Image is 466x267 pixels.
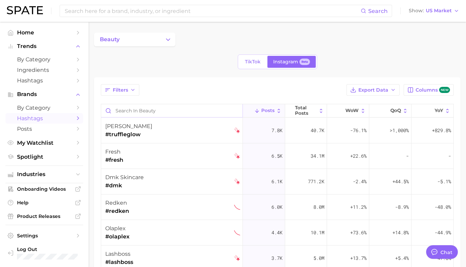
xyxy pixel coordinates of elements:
[5,113,83,124] a: Hashtags
[17,67,72,73] span: Ingredients
[5,54,83,65] a: by Category
[234,204,240,210] img: instagram sustained decliner
[271,152,282,160] span: 6.5k
[64,5,361,17] input: Search here for a brand, industry, or ingredient
[350,229,367,237] span: +73.6%
[234,153,240,159] img: instagram falling star
[113,87,128,93] span: Filters
[311,152,324,160] span: 34.1m
[245,59,261,65] span: TikTok
[435,203,451,211] span: -48.0%
[432,126,451,135] span: +829.8%
[105,123,152,129] span: [PERSON_NAME]
[105,233,129,241] span: #olaplex
[17,91,72,97] span: Brands
[368,8,388,14] span: Search
[234,127,240,133] img: instagram falling star
[395,254,409,262] span: +5.4%
[17,77,72,84] span: Hashtags
[105,251,130,257] span: lashboss
[17,140,72,146] span: My Watchlist
[407,6,461,15] button: ShowUS Market
[271,229,282,237] span: 4.4k
[437,177,451,186] span: -5.1%
[311,126,324,135] span: 40.7k
[5,103,83,113] a: by Category
[7,6,43,14] img: SPATE
[17,29,72,36] span: Home
[17,56,72,63] span: by Category
[105,200,127,206] span: redken
[5,169,83,179] button: Industries
[392,229,409,237] span: +14.8%
[271,254,282,262] span: 3.7k
[17,233,72,239] span: Settings
[17,154,72,160] span: Spotlight
[105,207,129,215] span: #redken
[234,230,240,236] img: instagram sustained decliner
[5,244,83,262] a: Log out. Currently logged in with e-mail pryan@sharkninja.com.
[406,152,409,160] span: -
[271,177,282,186] span: 6.1k
[17,115,72,122] span: Hashtags
[101,143,453,169] button: fresh#freshinstagram falling star6.5k34.1m+22.6%--
[105,225,126,232] span: olaplex
[17,171,72,177] span: Industries
[101,104,243,117] input: Search in beauty
[350,152,367,160] span: +22.6%
[17,246,78,252] span: Log Out
[411,104,453,117] button: YoY
[358,87,388,93] span: Export Data
[5,27,83,38] a: Home
[390,127,409,133] span: >1,000%
[435,108,443,113] span: YoY
[5,75,83,86] a: Hashtags
[350,203,367,211] span: +11.2%
[234,178,240,185] img: instagram falling star
[5,138,83,148] a: My Watchlist
[5,124,83,134] a: Posts
[5,198,83,208] a: Help
[5,211,83,221] a: Product Releases
[17,126,72,132] span: Posts
[404,84,454,96] button: Columnsnew
[392,177,409,186] span: +44.5%
[5,152,83,162] a: Spotlight
[350,126,367,135] span: -76.1%
[105,258,133,266] span: #lashboss
[435,229,451,237] span: -44.9%
[353,177,367,186] span: -2.4%
[105,156,123,164] span: #fresh
[295,105,317,116] span: Total Posts
[101,220,453,246] button: olaplex#olaplexinstagram sustained decliner4.4k10.1m+73.6%+14.8%-44.9%
[267,56,316,68] a: InstagramBeta
[345,108,359,113] span: WoW
[308,177,324,186] span: 771.2k
[271,203,282,211] span: 6.0k
[239,56,266,68] a: TikTok
[94,33,175,46] button: Change Category
[5,184,83,194] a: Onboarding Videos
[17,200,72,206] span: Help
[439,87,450,93] span: new
[395,203,409,211] span: -8.9%
[105,148,121,155] span: fresh
[234,255,240,261] img: instagram falling star
[369,104,411,117] button: QoQ
[17,105,72,111] span: by Category
[346,84,400,96] button: Export Data
[100,36,120,43] span: beauty
[261,108,275,113] span: Posts
[101,194,453,220] button: redken#redkeninstagram sustained decliner6.0k8.0m+11.2%-8.9%-48.0%
[105,182,144,190] span: #dmk
[311,229,324,237] span: 10.1m
[17,43,72,49] span: Trends
[426,9,452,13] span: US Market
[5,65,83,75] a: Ingredients
[243,104,285,117] button: Posts
[416,87,450,93] span: Columns
[17,213,72,219] span: Product Releases
[5,89,83,99] button: Brands
[101,84,139,96] button: Filters
[285,104,327,117] button: Total Posts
